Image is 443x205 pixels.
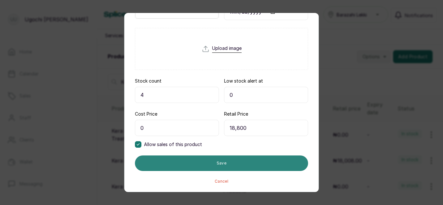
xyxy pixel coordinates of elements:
label: Retail Price [224,111,248,117]
input: 0 [135,87,219,103]
input: 0 [224,87,308,103]
label: Cost Price [135,111,157,117]
button: Cancel [215,179,228,184]
button: Save [135,155,308,171]
input: Enter price [224,120,308,136]
label: Stock count [135,78,162,84]
label: Low stock alert at [224,78,263,84]
span: Allow sales of this product [144,141,202,148]
input: Enter price [135,120,219,136]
